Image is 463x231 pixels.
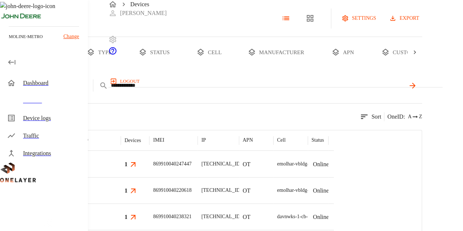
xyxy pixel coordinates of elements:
[313,213,329,221] p: Online
[277,137,285,144] p: Cell
[243,213,250,221] p: OT
[120,9,167,18] p: [PERSON_NAME]
[408,113,411,120] span: A
[419,113,422,120] span: Z
[201,213,242,220] p: [TECHNICAL_ID]
[153,187,191,194] p: 869910040220618
[277,161,346,167] span: emolhar-vbldg-cb-us-eNB493830
[153,137,164,144] p: IMEI
[313,186,329,195] p: Online
[108,50,117,56] a: onelayer-support
[243,160,250,169] p: OT
[243,137,253,144] p: APN
[124,186,127,195] h3: 1
[201,160,242,168] p: [TECHNICAL_ID]
[124,213,127,221] h3: 1
[313,160,329,169] p: Online
[108,75,142,87] button: logout
[277,160,413,168] div: emolhar-vbldg-cb-us-eNB493830 #DH240725611::NOKIA::ASIB
[243,186,250,195] p: OT
[153,160,191,168] p: 869910040247447
[108,50,117,56] span: Support Portal
[371,112,381,121] p: Sort
[277,214,339,219] span: davnwks-1-cb-us-eNB493850
[387,112,405,121] p: OneID :
[201,187,242,194] p: [TECHNICAL_ID]
[311,137,324,144] p: Status
[124,138,141,144] div: Devices
[201,137,206,144] p: IP
[153,213,191,220] p: 869910040238321
[108,75,443,87] a: logout
[277,187,413,194] div: emolhar-vbldg-cb-us-eNB493830 #DH240725611::NOKIA::ASIB
[124,160,127,168] h3: 1
[277,187,346,193] span: emolhar-vbldg-cb-us-eNB493830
